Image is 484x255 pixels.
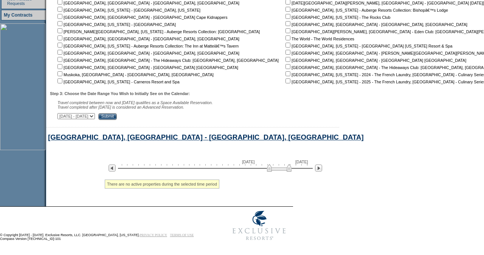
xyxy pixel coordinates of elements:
[56,8,200,12] nobr: [GEOGRAPHIC_DATA], [US_STATE] - [GEOGRAPHIC_DATA], [US_STATE]
[4,12,33,18] a: My Contracts
[57,105,184,109] nobr: Travel completed after [DATE] is considered an Advanced Reservation.
[284,8,448,12] nobr: [GEOGRAPHIC_DATA], [US_STATE] - Auberge Resorts Collection: Bishopâ€™s Lodge
[50,91,190,96] b: Step 3: Choose the Date Range You Wish to Initially See on the Calendar:
[57,100,213,105] span: Travel completed between now and [DATE] qualifies as a Space Available Reservation.
[170,233,194,237] a: TERMS OF USE
[225,207,293,244] img: Exclusive Resorts
[56,29,260,34] nobr: [PERSON_NAME][GEOGRAPHIC_DATA], [US_STATE] - Auberge Resorts Collection: [GEOGRAPHIC_DATA]
[295,160,308,164] span: [DATE]
[284,37,354,41] nobr: The World - The World Residences
[315,164,322,172] img: Next
[56,72,214,77] nobr: Muskoka, [GEOGRAPHIC_DATA] - [GEOGRAPHIC_DATA], [GEOGRAPHIC_DATA]
[284,58,466,63] nobr: [GEOGRAPHIC_DATA], [GEOGRAPHIC_DATA] - [GEOGRAPHIC_DATA] [GEOGRAPHIC_DATA]
[48,133,364,141] a: [GEOGRAPHIC_DATA], [GEOGRAPHIC_DATA] - [GEOGRAPHIC_DATA], [GEOGRAPHIC_DATA]
[56,37,239,41] nobr: [GEOGRAPHIC_DATA], [GEOGRAPHIC_DATA] - [GEOGRAPHIC_DATA], [GEOGRAPHIC_DATA]
[284,15,390,20] nobr: [GEOGRAPHIC_DATA], [US_STATE] - The Rocks Club
[242,160,255,164] span: [DATE]
[284,22,467,27] nobr: [GEOGRAPHIC_DATA], [GEOGRAPHIC_DATA] - [GEOGRAPHIC_DATA], [GEOGRAPHIC_DATA]
[56,65,238,70] nobr: [GEOGRAPHIC_DATA], [GEOGRAPHIC_DATA] - [GEOGRAPHIC_DATA] [GEOGRAPHIC_DATA]
[56,51,239,55] nobr: [GEOGRAPHIC_DATA], [GEOGRAPHIC_DATA] - [GEOGRAPHIC_DATA], [GEOGRAPHIC_DATA]
[56,80,180,84] nobr: [GEOGRAPHIC_DATA], [US_STATE] - Carneros Resort and Spa
[109,164,116,172] img: Previous
[105,180,219,189] div: There are no active properties during the selected time period
[56,44,239,48] nobr: [GEOGRAPHIC_DATA], [US_STATE] - Auberge Resorts Collection: The Inn at Matteiâ€™s Tavern
[56,58,279,63] nobr: [GEOGRAPHIC_DATA], [GEOGRAPHIC_DATA] - The Hideaways Club: [GEOGRAPHIC_DATA], [GEOGRAPHIC_DATA]
[284,44,452,48] nobr: [GEOGRAPHIC_DATA], [US_STATE] - [GEOGRAPHIC_DATA] [US_STATE] Resort & Spa
[56,1,239,5] nobr: [GEOGRAPHIC_DATA], [GEOGRAPHIC_DATA] - [GEOGRAPHIC_DATA], [GEOGRAPHIC_DATA]
[56,15,227,20] nobr: [GEOGRAPHIC_DATA], [GEOGRAPHIC_DATA] - [GEOGRAPHIC_DATA] Cape Kidnappers
[98,113,117,120] input: Submit
[56,22,176,27] nobr: [GEOGRAPHIC_DATA], [US_STATE] - [GEOGRAPHIC_DATA]
[140,233,167,237] a: PRIVACY POLICY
